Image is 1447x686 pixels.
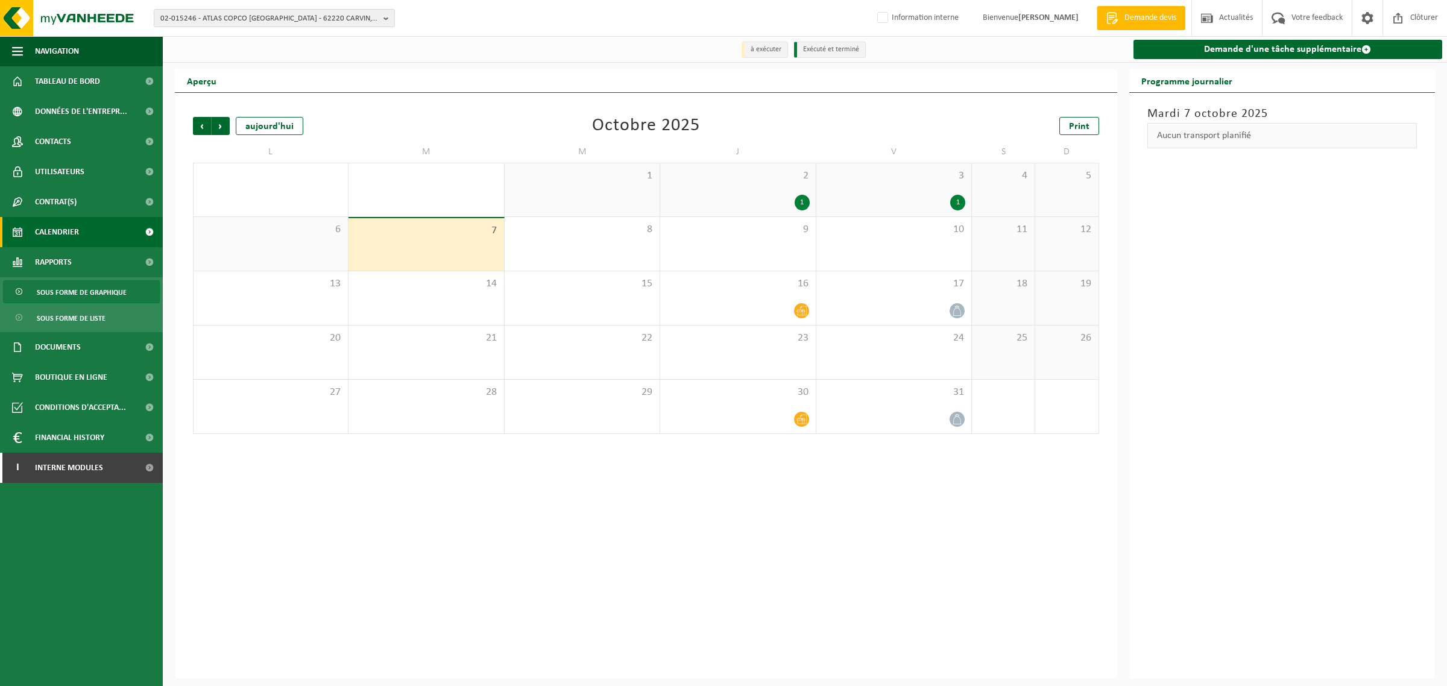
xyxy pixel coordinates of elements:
span: 10 [822,223,965,236]
span: 30 [666,386,809,399]
span: Rapports [35,247,72,277]
span: 27 [200,386,342,399]
span: Sous forme de liste [37,307,106,330]
span: Données de l'entrepr... [35,96,127,127]
span: Boutique en ligne [35,362,107,392]
strong: [PERSON_NAME] [1018,13,1079,22]
span: 22 [511,332,654,345]
a: Sous forme de liste [3,306,160,329]
td: M [348,141,504,163]
h2: Aperçu [175,69,229,92]
span: I [12,453,23,483]
span: 31 [822,386,965,399]
span: 26 [1041,332,1092,345]
span: 16 [666,277,809,291]
td: V [816,141,972,163]
span: Calendrier [35,217,79,247]
span: 2 [666,169,809,183]
div: 1 [950,195,965,210]
span: 13 [200,277,342,291]
a: Demande devis [1097,6,1185,30]
td: J [660,141,816,163]
li: à exécuter [742,42,788,58]
span: 21 [355,332,497,345]
td: D [1035,141,1099,163]
span: 7 [355,224,497,238]
span: Tableau de bord [35,66,100,96]
button: 02-015246 - ATLAS COPCO [GEOGRAPHIC_DATA] - 62220 CARVIN, [GEOGRAPHIC_DATA][PERSON_NAME] ZONE IND... [154,9,395,27]
span: Documents [35,332,81,362]
span: 5 [1041,169,1092,183]
span: 15 [511,277,654,291]
span: 29 [511,386,654,399]
span: 20 [200,332,342,345]
a: Print [1059,117,1099,135]
div: Aucun transport planifié [1147,123,1417,148]
span: Conditions d'accepta... [35,392,126,423]
span: Contrat(s) [35,187,77,217]
span: Précédent [193,117,211,135]
span: 23 [666,332,809,345]
span: 28 [355,386,497,399]
div: 1 [795,195,810,210]
a: Sous forme de graphique [3,280,160,303]
span: Interne modules [35,453,103,483]
span: 02-015246 - ATLAS COPCO [GEOGRAPHIC_DATA] - 62220 CARVIN, [GEOGRAPHIC_DATA][PERSON_NAME] ZONE IND... [160,10,379,28]
h2: Programme journalier [1129,69,1244,92]
span: Demande devis [1121,12,1179,24]
span: 25 [978,332,1029,345]
span: 14 [355,277,497,291]
label: Information interne [875,9,959,27]
span: 6 [200,223,342,236]
td: S [972,141,1035,163]
span: Financial History [35,423,104,453]
td: L [193,141,348,163]
span: Utilisateurs [35,157,84,187]
li: Exécuté et terminé [794,42,866,58]
span: Contacts [35,127,71,157]
span: 19 [1041,277,1092,291]
span: 3 [822,169,965,183]
span: Print [1069,122,1089,131]
a: Demande d'une tâche supplémentaire [1133,40,1443,59]
span: Navigation [35,36,79,66]
span: 8 [511,223,654,236]
span: 24 [822,332,965,345]
span: 17 [822,277,965,291]
span: 1 [511,169,654,183]
h3: Mardi 7 octobre 2025 [1147,105,1417,123]
span: 9 [666,223,809,236]
span: 4 [978,169,1029,183]
div: aujourd'hui [236,117,303,135]
span: Sous forme de graphique [37,281,127,304]
span: Suivant [212,117,230,135]
div: Octobre 2025 [592,117,700,135]
span: 11 [978,223,1029,236]
span: 12 [1041,223,1092,236]
td: M [505,141,660,163]
span: 18 [978,277,1029,291]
